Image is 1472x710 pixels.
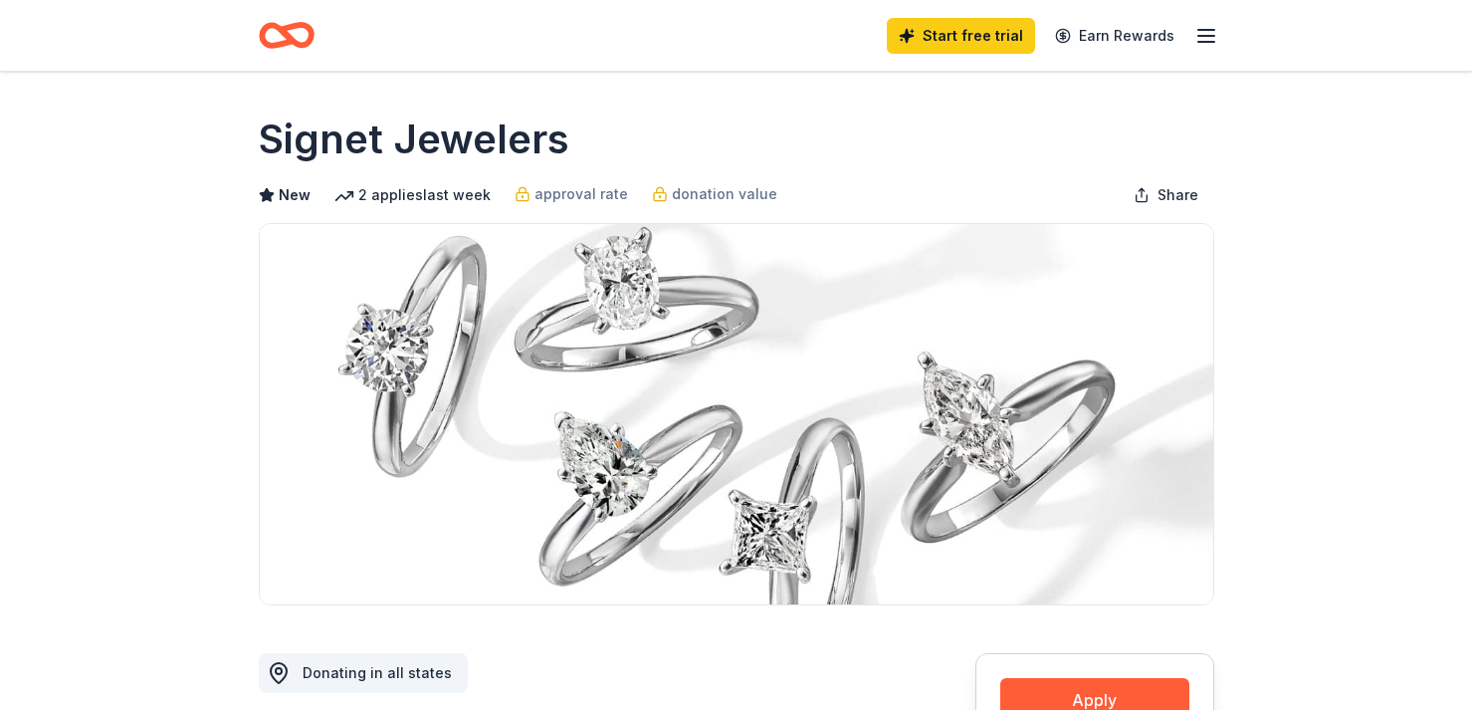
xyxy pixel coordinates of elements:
[515,182,628,206] a: approval rate
[259,12,315,59] a: Home
[303,664,452,681] span: Donating in all states
[279,183,311,207] span: New
[1043,18,1186,54] a: Earn Rewards
[534,182,628,206] span: approval rate
[887,18,1035,54] a: Start free trial
[652,182,777,206] a: donation value
[1157,183,1198,207] span: Share
[672,182,777,206] span: donation value
[259,112,569,167] h1: Signet Jewelers
[260,224,1213,604] img: Image for Signet Jewelers
[1118,175,1214,215] button: Share
[334,183,491,207] div: 2 applies last week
